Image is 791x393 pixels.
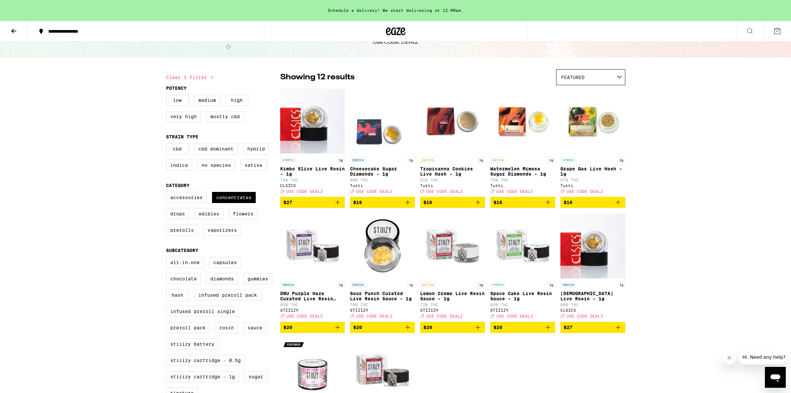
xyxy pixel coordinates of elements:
[407,157,415,163] p: 1g
[243,322,266,333] label: Sauce
[280,88,345,197] a: Open page for Kimbo Slice Live Rosin - 1g from CLSICS
[567,314,603,319] span: USE CODE DEALZ
[617,157,625,163] p: 1g
[350,322,415,333] button: Add to bag
[490,213,555,278] img: STIIIZY - Space Cake Live Resin Sauce - 1g
[350,178,415,182] p: 80% THC
[206,111,244,122] label: Mostly CBD
[490,213,555,322] a: Open page for Space Cake Live Resin Sauce - 1g from STIIIZY
[350,308,415,312] div: STIIIZY
[560,157,576,163] p: HYBRID
[373,39,418,46] div: Use Code: DEALZ
[194,290,261,301] label: Infused Preroll Pack
[356,314,393,319] span: USE CODE DEALZ
[420,291,485,301] p: Lemon Creme Live Resin Sauce - 1g
[283,325,292,330] span: $20
[477,282,485,288] p: 1g
[490,303,555,307] p: 83% THC
[286,314,323,319] span: USE CODE DEALZ
[490,178,555,182] p: 75% THC
[420,303,485,307] p: 72% THC
[420,88,485,197] a: Open page for Tropicanna Cookies Live Hash - 1g from Tutti
[561,75,585,80] span: Featured
[225,95,248,106] label: High
[420,178,485,182] p: 51% THC
[243,143,269,154] label: Hybrid
[356,189,393,194] span: USE CODE DEALZ
[243,273,272,284] label: Gummies
[166,306,239,317] label: Infused Preroll Single
[564,325,572,330] span: $27
[280,72,355,83] p: Showing 12 results
[350,291,415,301] p: Sour Punch Curated Live Resin Sauce - 1g
[494,200,502,205] span: $16
[283,200,292,205] span: $27
[564,200,572,205] span: $16
[166,225,198,236] label: Prerolls
[420,183,485,188] div: Tutti
[350,213,415,278] img: STIIIZY - Sour Punch Curated Live Resin Sauce - 1g
[560,322,625,333] button: Add to bag
[423,325,432,330] span: $20
[280,183,345,188] div: CLSICS
[490,88,555,154] img: Tutti - Watermelon Mimosa Sugar Diamonds - 1g
[166,69,216,86] button: Clear 1 filter
[496,314,533,319] span: USE CODE DEALZ
[617,282,625,288] p: 1g
[166,208,189,219] label: Drops
[765,367,786,388] iframe: Button to launch messaging window
[166,355,245,366] label: STIIIZY Cartridge - 0.5g
[490,291,555,301] p: Space Cake Live Resin Sauce - 1g
[350,213,415,322] a: Open page for Sour Punch Curated Live Resin Sauce - 1g from STIIIZY
[229,208,258,219] label: Flowers
[560,213,625,322] a: Open page for Surely Temple Live Rosin - 1g from CLSICS
[350,197,415,208] button: Add to bag
[280,157,296,163] p: HYBRID
[490,197,555,208] button: Add to bag
[280,282,296,288] p: INDICA
[166,322,210,333] label: Preroll Pack
[203,225,241,236] label: Vaporizers
[212,192,256,203] label: Concentrates
[350,166,415,177] p: Cheesecake Sugar Diamonds - 1g
[420,88,485,154] img: Tutti - Tropicanna Cookies Live Hash - 1g
[723,351,736,364] iframe: Close message
[420,197,485,208] button: Add to bag
[209,257,241,268] label: Capsules
[166,338,219,350] label: STIIIZY Battery
[166,143,189,154] label: CBD
[560,303,625,307] p: 68% THC
[166,134,198,139] legend: Strain Type
[738,350,786,364] iframe: Message from company
[490,282,506,288] p: HYBRID
[420,213,485,322] a: Open page for Lemon Creme Live Resin Sauce - 1g from STIIIZY
[240,160,266,171] label: Sativa
[166,371,239,382] label: STIIIZY Cartridge - 1g
[350,183,415,188] div: Tutti
[280,303,345,307] p: 83% THC
[490,88,555,197] a: Open page for Watermelon Mimosa Sugar Diamonds - 1g from Tutti
[166,257,204,268] label: All-In-One
[280,213,345,278] img: STIIIZY - DNU Purple Haze Curated Live Resin Sauce - 1g
[353,200,362,205] span: $16
[166,290,189,301] label: Hash
[560,213,625,278] img: CLSICS - Surely Temple Live Rosin - 1g
[496,189,533,194] span: USE CODE DEALZ
[206,273,238,284] label: Diamonds
[560,282,576,288] p: INDICA
[560,308,625,312] div: CLSICS
[337,282,345,288] p: 1g
[194,143,238,154] label: CBD Dominant
[560,88,625,154] img: Tutti - Grape Gas Live Hash - 1g
[407,282,415,288] p: 1g
[280,308,345,312] div: STIIIZY
[490,308,555,312] div: STIIIZY
[547,282,555,288] p: 1g
[560,291,625,301] p: [DEMOGRAPHIC_DATA] Live Rosin - 1g
[353,325,362,330] span: $20
[350,282,366,288] p: INDICA
[166,183,190,188] legend: Category
[420,166,485,177] p: Tropicanna Cookies Live Hash - 1g
[166,192,207,203] label: Accessories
